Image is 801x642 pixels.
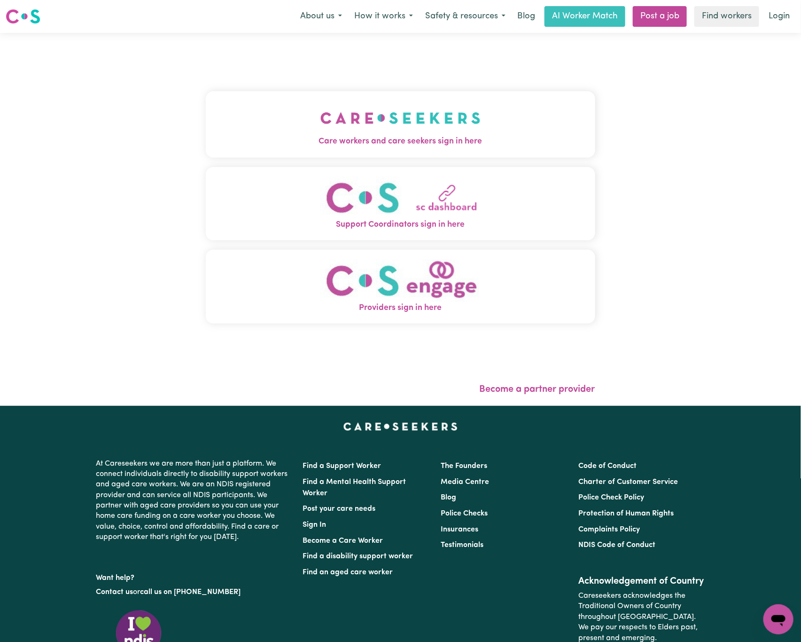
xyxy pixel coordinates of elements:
[303,521,327,529] a: Sign In
[96,583,292,601] p: or
[578,510,674,517] a: Protection of Human Rights
[763,6,795,27] a: Login
[694,6,759,27] a: Find workers
[578,478,678,486] a: Charter of Customer Service
[578,462,637,470] a: Code of Conduct
[633,6,687,27] a: Post a job
[96,588,133,596] a: Contact us
[578,526,640,533] a: Complaints Policy
[303,478,406,497] a: Find a Mental Health Support Worker
[578,541,655,549] a: NDIS Code of Conduct
[303,462,381,470] a: Find a Support Worker
[206,302,595,314] span: Providers sign in here
[206,167,595,241] button: Support Coordinators sign in here
[96,569,292,583] p: Want help?
[206,135,595,148] span: Care workers and care seekers sign in here
[303,505,376,513] a: Post your care needs
[303,537,383,545] a: Become a Care Worker
[512,6,541,27] a: Blog
[303,553,413,560] a: Find a disability support worker
[348,7,419,26] button: How it works
[419,7,512,26] button: Safety & resources
[578,576,705,587] h2: Acknowledgement of Country
[206,250,595,324] button: Providers sign in here
[343,423,458,430] a: Careseekers home page
[6,8,40,25] img: Careseekers logo
[6,6,40,27] a: Careseekers logo
[441,510,488,517] a: Police Checks
[140,588,241,596] a: call us on [PHONE_NUMBER]
[206,219,595,231] span: Support Coordinators sign in here
[763,604,793,634] iframe: Button to launch messaging window
[441,494,456,501] a: Blog
[480,385,595,394] a: Become a partner provider
[96,455,292,547] p: At Careseekers we are more than just a platform. We connect individuals directly to disability su...
[206,91,595,157] button: Care workers and care seekers sign in here
[303,569,393,576] a: Find an aged care worker
[578,494,644,501] a: Police Check Policy
[441,462,487,470] a: The Founders
[441,541,483,549] a: Testimonials
[441,526,478,533] a: Insurances
[544,6,625,27] a: AI Worker Match
[294,7,348,26] button: About us
[441,478,489,486] a: Media Centre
